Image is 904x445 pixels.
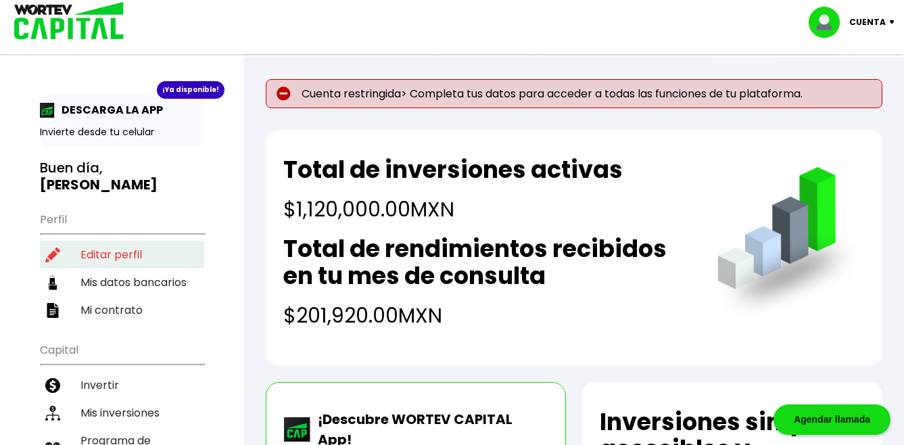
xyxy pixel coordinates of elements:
[40,296,204,324] a: Mi contrato
[849,12,886,32] p: Cuenta
[284,417,311,442] img: wortev-capital-app-icon
[283,156,623,183] h2: Total de inversiones activas
[40,125,204,139] p: Invierte desde tu celular
[45,248,60,262] img: editar-icon.952d3147.svg
[886,20,904,24] img: icon-down
[40,204,204,324] ul: Perfil
[40,103,55,118] img: app-icon
[55,101,163,118] p: DESCARGA LA APP
[711,167,865,321] img: grafica.516fef24.png
[266,79,882,108] p: Cuenta restringida> Completa tus datos para acceder a todas las funciones de tu plataforma.
[40,268,204,296] a: Mis datos bancarios
[45,275,60,290] img: datos-icon.10cf9172.svg
[40,160,204,193] h3: Buen día,
[283,194,623,225] h4: $1,120,000.00 MXN
[40,399,204,427] a: Mis inversiones
[45,406,60,421] img: inversiones-icon.6695dc30.svg
[774,404,890,435] div: Agendar llamada
[283,300,690,331] h4: $201,920.00 MXN
[809,7,849,38] img: profile-image
[45,303,60,318] img: contrato-icon.f2db500c.svg
[157,81,224,99] div: ¡Ya disponible!
[45,378,60,393] img: invertir-icon.b3b967d7.svg
[283,235,690,289] h2: Total de rendimientos recibidos en tu mes de consulta
[40,175,158,194] b: [PERSON_NAME]
[40,241,204,268] a: Editar perfil
[40,371,204,399] a: Invertir
[277,87,291,101] img: error-circle.027baa21.svg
